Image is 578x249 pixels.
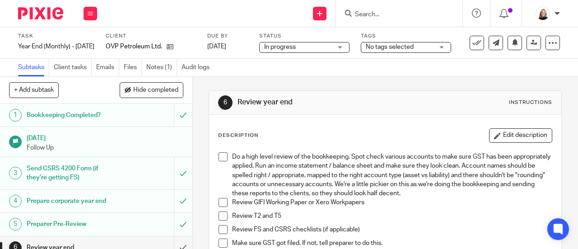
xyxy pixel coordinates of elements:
[232,152,552,198] p: Do a high level review of the bookkeeping. Spot check various accounts to make sure GST has been ...
[18,42,94,51] div: Year End (Monthly) - July 2025
[27,132,183,143] h1: [DATE]
[18,59,49,76] a: Subtasks
[238,98,405,107] h1: Review year end
[18,42,94,51] div: Year End (Monthly) - [DATE]
[96,59,119,76] a: Emails
[366,44,414,50] span: No tags selected
[18,7,63,19] img: Pixie
[232,198,552,207] p: Review GIFI Working Paper or Xero Workpapers
[489,128,552,143] button: Edit description
[218,132,258,139] p: Description
[9,82,59,98] button: + Add subtask
[106,33,196,40] label: Client
[27,143,183,152] p: Follow Up
[207,33,248,40] label: Due by
[182,59,214,76] a: Audit logs
[9,109,22,122] div: 1
[207,43,226,50] span: [DATE]
[354,11,435,19] input: Search
[133,87,178,94] span: Hide completed
[264,44,296,50] span: In progress
[124,59,142,76] a: Files
[27,194,119,208] h1: Prepare corporate year end
[232,225,552,234] p: Review FS and CSRS checklists (if applicable)
[27,217,119,231] h1: Preparer Pre-Review
[9,167,22,179] div: 3
[9,218,22,230] div: 5
[146,59,177,76] a: Notes (1)
[536,6,550,21] img: Screenshot%202023-11-02%20134555.png
[218,95,233,110] div: 6
[9,195,22,207] div: 4
[232,211,552,221] p: Review T2 and T5
[27,162,119,185] h1: Send CSRS 4200 Form (if they're getting FS)
[106,42,162,51] p: OVP Petroleum Ltd.
[232,239,552,248] p: Make sure GST got filed. If not, tell preparer to do this.
[120,82,183,98] button: Hide completed
[509,99,552,106] div: Instructions
[54,59,92,76] a: Client tasks
[27,108,119,122] h1: Bookkeeping Completed?
[361,33,451,40] label: Tags
[259,33,350,40] label: Status
[18,33,94,40] label: Task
